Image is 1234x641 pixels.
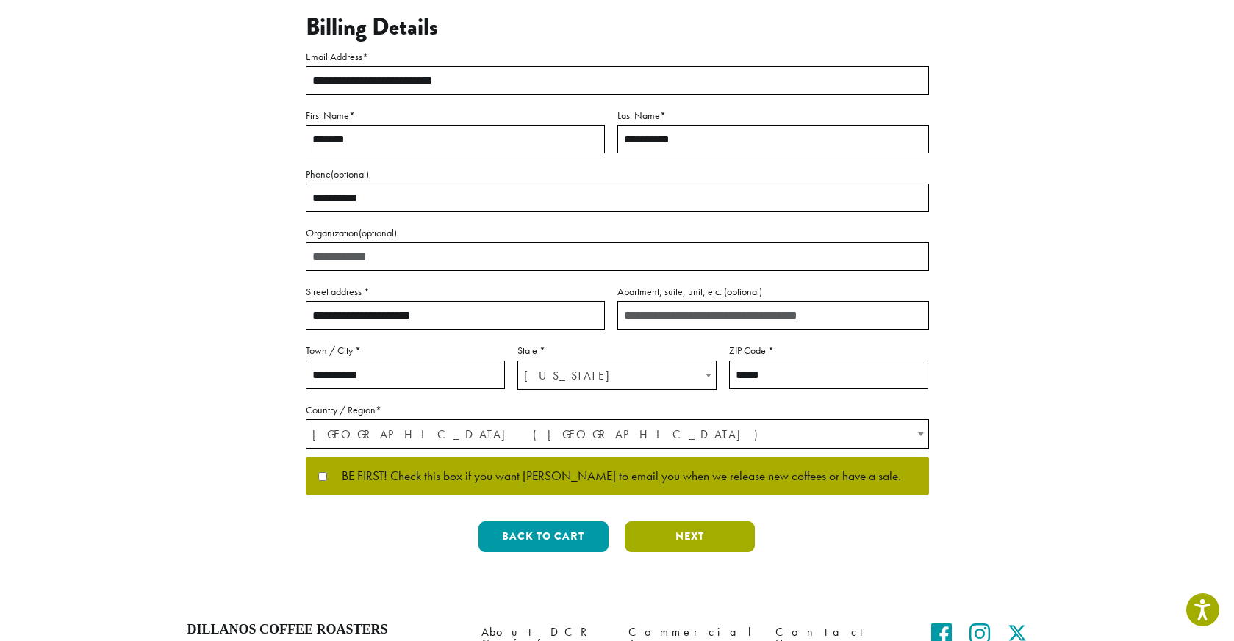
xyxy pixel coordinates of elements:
[359,226,397,239] span: (optional)
[517,341,717,360] label: State
[306,106,605,125] label: First Name
[327,470,901,483] span: BE FIRST! Check this box if you want [PERSON_NAME] to email you when we release new coffees or ha...
[306,419,929,449] span: Country / Region
[306,13,929,41] h3: Billing Details
[187,622,459,638] h4: Dillanos Coffee Roasters
[331,167,369,181] span: (optional)
[318,472,327,481] input: BE FIRST! Check this box if you want [PERSON_NAME] to email you when we release new coffees or ha...
[306,283,605,301] label: Street address
[306,48,929,66] label: Email Address
[617,283,929,301] label: Apartment, suite, unit, etc.
[306,341,505,360] label: Town / City
[724,285,762,298] span: (optional)
[306,224,929,242] label: Organization
[625,521,755,552] button: Next
[729,341,928,360] label: ZIP Code
[306,420,928,449] span: United States (US)
[517,361,717,390] span: State
[478,521,609,552] button: Back to cart
[518,361,716,390] span: Washington
[617,106,929,125] label: Last Name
